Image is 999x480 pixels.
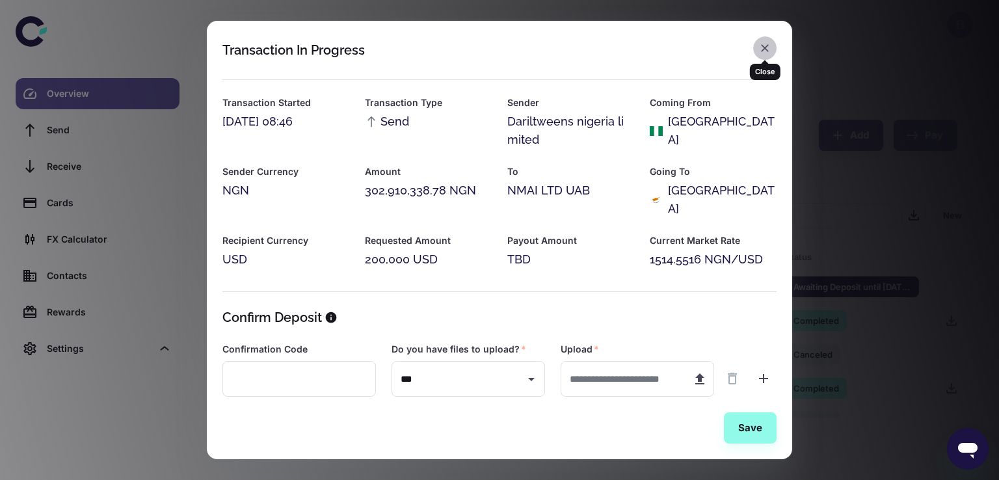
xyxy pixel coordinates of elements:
[507,233,634,248] h6: Payout Amount
[507,165,634,179] h6: To
[365,181,492,200] div: 302,910,338.78 NGN
[365,165,492,179] h6: Amount
[507,181,634,200] div: NMAI LTD UAB
[222,113,349,131] div: [DATE] 08:46
[365,233,492,248] h6: Requested Amount
[561,343,599,356] label: Upload
[222,308,322,327] h5: Confirm Deposit
[222,42,365,58] div: Transaction In Progress
[650,233,777,248] h6: Current Market Rate
[222,165,349,179] h6: Sender Currency
[365,113,409,131] span: Send
[365,250,492,269] div: 200,000 USD
[507,113,634,149] div: Dariltweens nigeria limited
[668,181,777,218] div: [GEOGRAPHIC_DATA]
[650,165,777,179] h6: Going To
[724,412,777,444] button: Save
[222,96,349,110] h6: Transaction Started
[947,428,989,470] iframe: Button to launch messaging window
[507,96,634,110] h6: Sender
[222,233,349,248] h6: Recipient Currency
[222,250,349,269] div: USD
[392,343,526,356] label: Do you have files to upload?
[668,113,777,149] div: [GEOGRAPHIC_DATA]
[222,343,308,356] label: Confirmation Code
[750,64,780,80] div: Close
[365,96,492,110] h6: Transaction Type
[507,250,634,269] div: TBD
[650,250,777,269] div: 1514.5516 NGN/USD
[222,181,349,200] div: NGN
[522,370,540,388] button: Open
[650,96,777,110] h6: Coming From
